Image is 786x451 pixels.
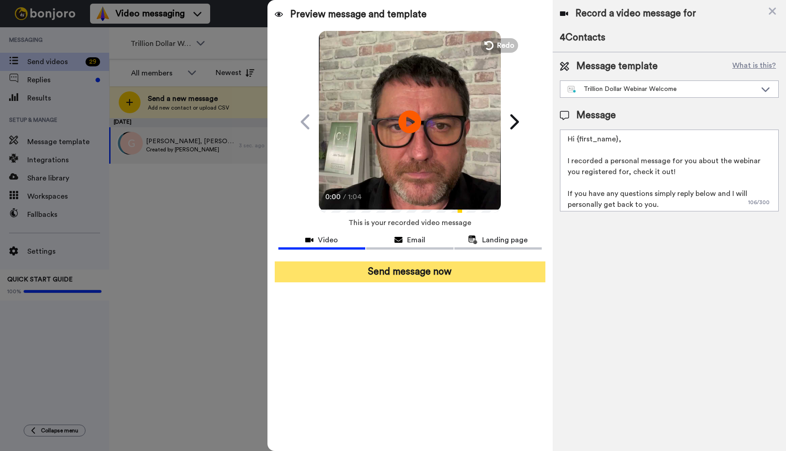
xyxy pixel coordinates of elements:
[730,60,779,73] button: What is this?
[348,191,364,202] span: 1:04
[275,261,545,282] button: Send message now
[348,213,471,233] span: This is your recorded video message
[568,86,576,93] img: nextgen-template.svg
[343,191,346,202] span: /
[560,130,779,211] textarea: Hi {first_name}, I recorded a personal message for you about the webinar you registered for, chec...
[325,191,341,202] span: 0:00
[482,235,528,246] span: Landing page
[407,235,425,246] span: Email
[568,85,756,94] div: Trillion Dollar Webinar Welcome
[318,235,338,246] span: Video
[576,60,658,73] span: Message template
[576,109,616,122] span: Message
